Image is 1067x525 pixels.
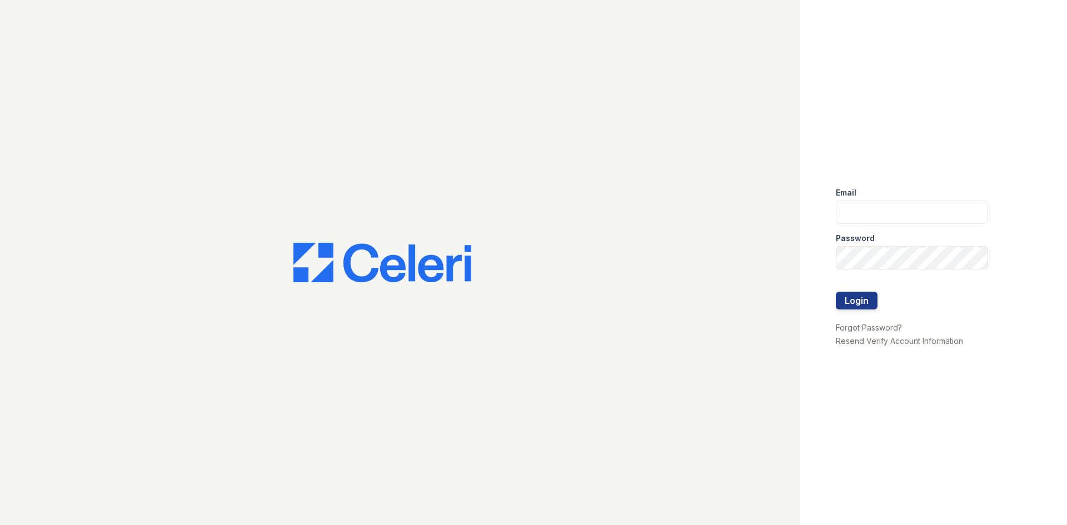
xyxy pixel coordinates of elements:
[836,292,877,309] button: Login
[836,233,875,244] label: Password
[836,323,902,332] a: Forgot Password?
[293,243,471,283] img: CE_Logo_Blue-a8612792a0a2168367f1c8372b55b34899dd931a85d93a1a3d3e32e68fde9ad4.png
[836,187,856,198] label: Email
[836,336,963,346] a: Resend Verify Account Information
